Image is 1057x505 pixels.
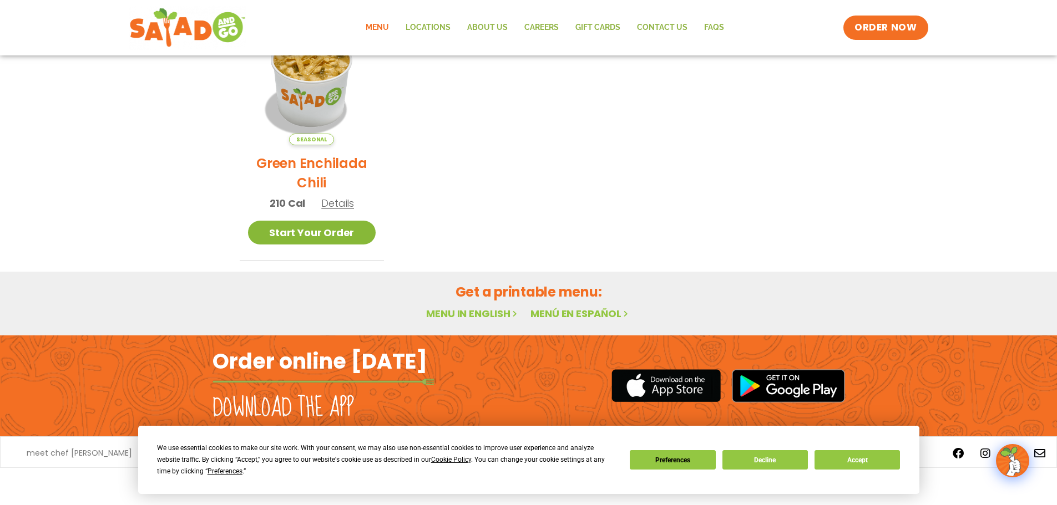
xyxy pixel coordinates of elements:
[722,450,808,470] button: Decline
[629,15,696,40] a: Contact Us
[129,6,246,50] img: new-SAG-logo-768×292
[459,15,516,40] a: About Us
[696,15,732,40] a: FAQs
[516,15,567,40] a: Careers
[431,456,471,463] span: Cookie Policy
[248,17,376,145] img: Product photo for Green Enchilada Chili
[138,426,919,494] div: Cookie Consent Prompt
[248,221,376,244] a: Start Your Order
[815,450,900,470] button: Accept
[248,154,376,192] h2: Green Enchilada Chili
[208,467,242,475] span: Preferences
[397,15,459,40] a: Locations
[426,307,519,320] a: Menu in English
[611,368,721,404] img: appstore
[357,15,732,40] nav: Menu
[997,445,1028,476] img: wpChatIcon
[732,369,845,402] img: google_play
[357,15,397,40] a: Menu
[240,282,818,302] h2: Get a printable menu:
[567,15,629,40] a: GIFT CARDS
[157,442,616,477] div: We use essential cookies to make our site work. With your consent, we may also use non-essential ...
[630,450,715,470] button: Preferences
[530,307,630,320] a: Menú en español
[289,134,334,145] span: Seasonal
[27,449,132,457] a: meet chef [PERSON_NAME]
[854,21,917,34] span: ORDER NOW
[321,196,354,210] span: Details
[213,379,434,385] img: fork
[270,196,306,211] span: 210 Cal
[213,392,354,424] h2: Download the app
[843,16,928,40] a: ORDER NOW
[213,348,427,375] h2: Order online [DATE]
